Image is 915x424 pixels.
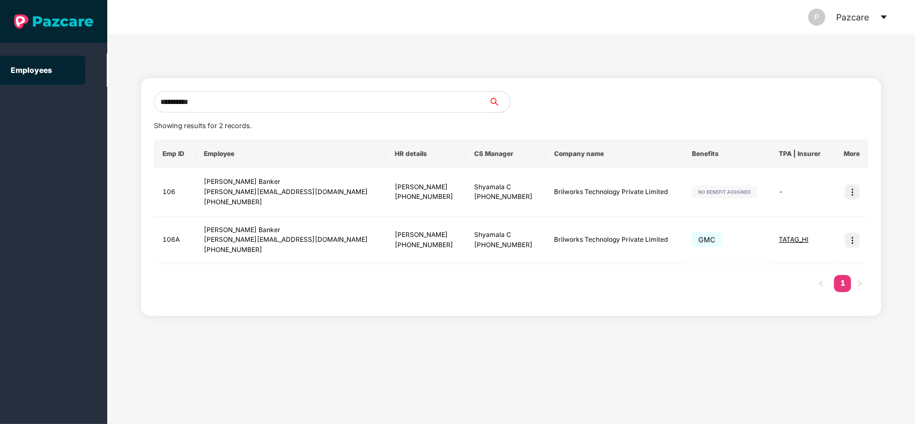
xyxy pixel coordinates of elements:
span: Showing results for 2 records. [154,122,252,130]
img: svg+xml;base64,PHN2ZyB4bWxucz0iaHR0cDovL3d3dy53My5vcmcvMjAwMC9zdmciIHdpZHRoPSIxMjIiIGhlaWdodD0iMj... [692,185,757,198]
div: [PERSON_NAME] [395,230,458,240]
img: icon [845,184,860,199]
span: caret-down [880,13,888,21]
td: 106 [154,168,195,217]
div: [PERSON_NAME] Banker [204,225,378,235]
a: 1 [834,275,851,291]
div: [PHONE_NUMBER] [475,192,537,202]
div: [PERSON_NAME] [395,182,458,192]
span: search [488,98,510,106]
td: 106A [154,217,195,265]
div: [PHONE_NUMBER] [395,192,458,202]
div: [PERSON_NAME][EMAIL_ADDRESS][DOMAIN_NAME] [204,187,378,197]
th: Company name [545,139,683,168]
div: Shyamala C [475,230,537,240]
a: Employees [11,65,52,75]
span: P [815,9,820,26]
div: [PHONE_NUMBER] [204,197,378,207]
button: right [851,275,868,292]
th: More [833,139,869,168]
th: Benefits [683,139,770,168]
div: [PERSON_NAME][EMAIL_ADDRESS][DOMAIN_NAME] [204,235,378,245]
li: Previous Page [813,275,830,292]
button: left [813,275,830,292]
td: Brilworks Technology Private Limited [545,168,683,217]
div: [PHONE_NUMBER] [475,240,537,250]
div: [PERSON_NAME] Banker [204,177,378,187]
th: Employee [195,139,386,168]
span: left [818,280,824,287]
th: Emp ID [154,139,195,168]
span: TATAG_HI [779,235,809,243]
th: TPA | Insurer [771,139,833,168]
div: [PHONE_NUMBER] [395,240,458,250]
td: Brilworks Technology Private Limited [545,217,683,265]
button: search [488,91,511,113]
li: Next Page [851,275,868,292]
li: 1 [834,275,851,292]
img: icon [845,233,860,248]
div: Shyamala C [475,182,537,192]
div: - [779,187,824,197]
th: CS Manager [466,139,546,168]
div: [PHONE_NUMBER] [204,245,378,255]
span: right [857,280,863,287]
th: HR details [386,139,466,168]
span: GMC [692,232,722,247]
